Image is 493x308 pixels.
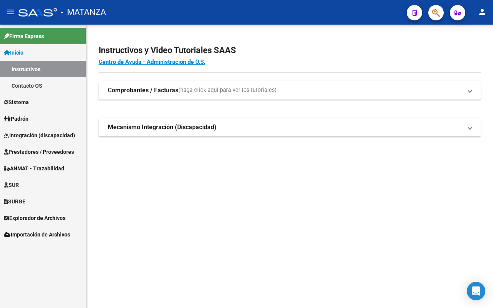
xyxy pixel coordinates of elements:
[6,7,15,17] mat-icon: menu
[99,43,481,58] h2: Instructivos y Video Tutoriales SAAS
[178,86,277,95] span: (haga click aquí para ver los tutoriales)
[108,86,178,95] strong: Comprobantes / Facturas
[4,115,29,123] span: Padrón
[4,230,70,239] span: Importación de Archivos
[4,32,44,40] span: Firma Express
[4,148,74,156] span: Prestadores / Proveedores
[99,58,205,65] a: Centro de Ayuda - Administración de O.S.
[4,181,19,189] span: SUR
[61,4,106,21] span: - MATANZA
[4,98,29,107] span: Sistema
[4,131,75,140] span: Integración (discapacidad)
[4,164,64,173] span: ANMAT - Trazabilidad
[4,197,25,206] span: SURGE
[108,123,216,132] strong: Mecanismo Integración (Discapacidad)
[4,214,65,222] span: Explorador de Archivos
[99,81,481,100] mat-expansion-panel-header: Comprobantes / Facturas(haga click aquí para ver los tutoriales)
[478,7,487,17] mat-icon: person
[99,118,481,137] mat-expansion-panel-header: Mecanismo Integración (Discapacidad)
[4,48,23,57] span: Inicio
[467,282,485,300] div: Open Intercom Messenger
